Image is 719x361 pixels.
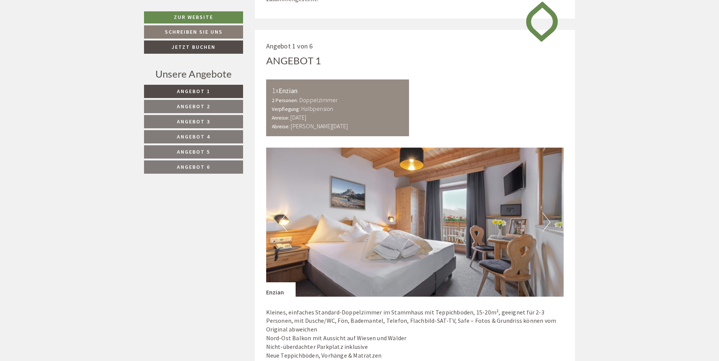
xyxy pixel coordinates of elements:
[266,54,321,68] div: Angebot 1
[253,199,298,213] button: Senden
[144,40,243,54] a: Jetzt buchen
[266,42,313,50] span: Angebot 1 von 6
[177,163,210,170] span: Angebot 6
[144,25,243,39] a: Schreiben Sie uns
[301,105,333,112] b: Halbpension
[272,106,300,112] small: Verpflegung:
[266,308,564,360] p: Kleines, einfaches Standard-Doppelzimmer im Stammhaus mit Teppichboden, 15-20m², geeignet für 2-3...
[177,133,210,140] span: Angebot 4
[290,114,306,121] b: [DATE]
[272,86,279,95] b: 1x
[144,67,243,81] div: Unsere Angebote
[6,21,124,44] div: Guten Tag, wie können wir Ihnen helfen?
[12,22,120,28] div: [GEOGRAPHIC_DATA]
[279,213,287,232] button: Previous
[291,122,348,130] b: [PERSON_NAME][DATE]
[177,88,210,95] span: Angebot 1
[272,97,298,104] small: 2 Personen:
[12,37,120,42] small: 09:30
[272,123,290,130] small: Abreise:
[299,96,338,104] b: Doppelzimmer
[177,103,210,110] span: Angebot 2
[144,11,243,23] a: Zur Website
[266,148,564,297] img: image
[272,85,404,96] div: Enzian
[177,148,210,155] span: Angebot 5
[135,6,163,19] div: [DATE]
[542,213,550,232] button: Next
[266,282,296,297] div: Enzian
[177,118,210,125] span: Angebot 3
[272,115,290,121] small: Anreise:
